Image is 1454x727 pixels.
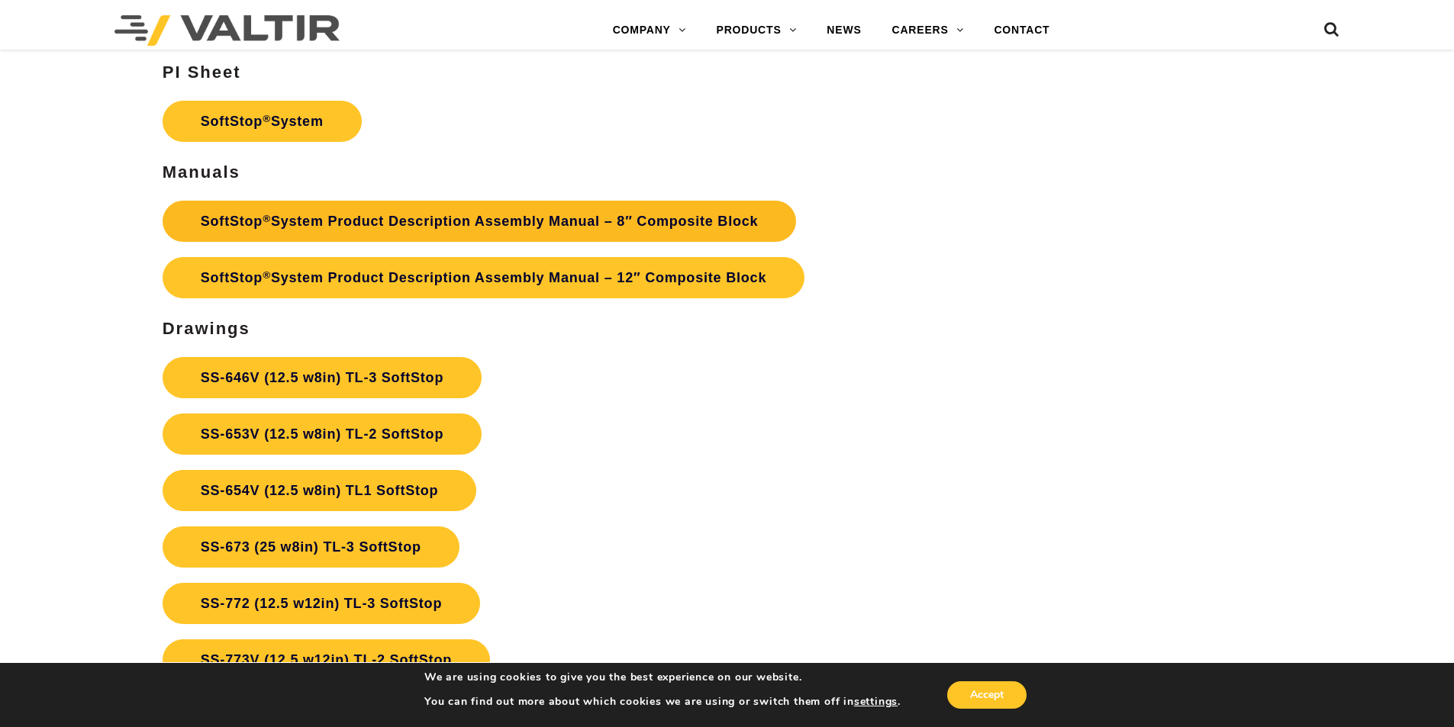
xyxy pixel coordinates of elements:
[163,257,804,298] a: SoftStop®System Product Description Assembly Manual – 12″ Composite Block
[163,413,482,455] a: SS-653V (12.5 w8in) TL-2 SoftStop
[877,15,979,46] a: CAREERS
[263,113,271,124] sup: ®
[854,695,898,709] button: settings
[947,681,1027,709] button: Accept
[163,162,240,182] strong: Manuals
[163,470,477,511] a: SS-654V (12.5 w8in) TL1 SoftStop
[263,269,271,281] sup: ®
[701,15,812,46] a: PRODUCTS
[163,357,482,398] a: SS-646V (12.5 w8in) TL-3 SoftStop
[114,15,340,46] img: Valtir
[163,583,480,624] a: SS-772 (12.5 w12in) TL-3 SoftStop
[811,15,876,46] a: NEWS
[424,671,901,684] p: We are using cookies to give you the best experience on our website.
[163,101,362,142] a: SoftStop®System
[163,63,241,82] strong: PI Sheet
[163,526,459,568] a: SS-673 (25 w8in) TL-3 SoftStop
[424,695,901,709] p: You can find out more about which cookies we are using or switch them off in .
[978,15,1065,46] a: CONTACT
[598,15,701,46] a: COMPANY
[263,213,271,224] sup: ®
[163,639,490,680] a: SS-773V (12.5 w12in) TL-2 SoftStop
[163,319,250,338] strong: Drawings
[163,201,797,242] a: SoftStop®System Product Description Assembly Manual – 8″ Composite Block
